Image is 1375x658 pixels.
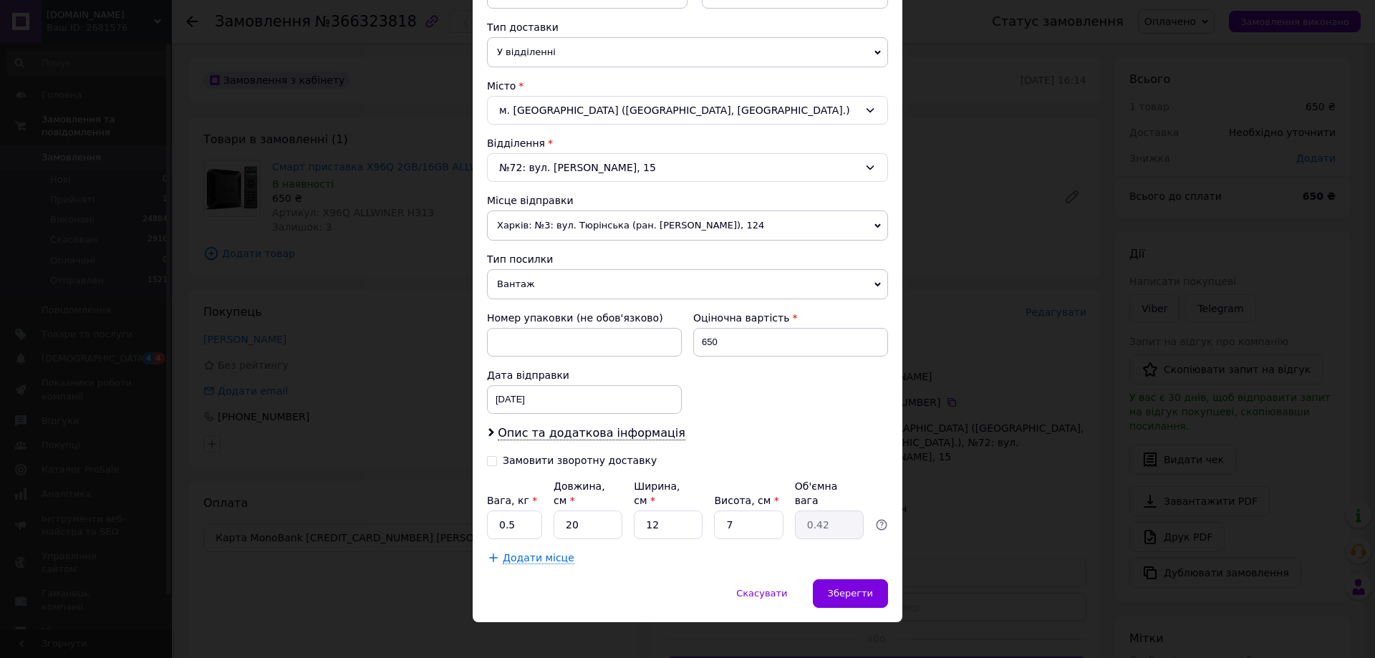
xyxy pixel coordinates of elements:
[487,311,682,325] div: Номер упаковки (не обов'язково)
[828,588,873,599] span: Зберегти
[487,269,888,299] span: Вантаж
[487,37,888,67] span: У відділенні
[693,311,888,325] div: Оціночна вартість
[554,480,605,506] label: Довжина, см
[487,195,574,206] span: Місце відправки
[487,79,888,93] div: Місто
[503,455,657,467] div: Замовити зворотну доставку
[487,495,537,506] label: Вага, кг
[487,21,559,33] span: Тип доставки
[487,253,553,265] span: Тип посилки
[503,552,574,564] span: Додати місце
[498,426,685,440] span: Опис та додаткова інформація
[487,96,888,125] div: м. [GEOGRAPHIC_DATA] ([GEOGRAPHIC_DATA], [GEOGRAPHIC_DATA].)
[736,588,787,599] span: Скасувати
[487,211,888,241] span: Харків: №3: вул. Тюрінська (ран. [PERSON_NAME]), 124
[714,495,778,506] label: Висота, см
[487,153,888,182] div: №72: вул. [PERSON_NAME], 15
[634,480,680,506] label: Ширина, см
[795,479,864,508] div: Об'ємна вага
[487,136,888,150] div: Відділення
[487,368,682,382] div: Дата відправки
